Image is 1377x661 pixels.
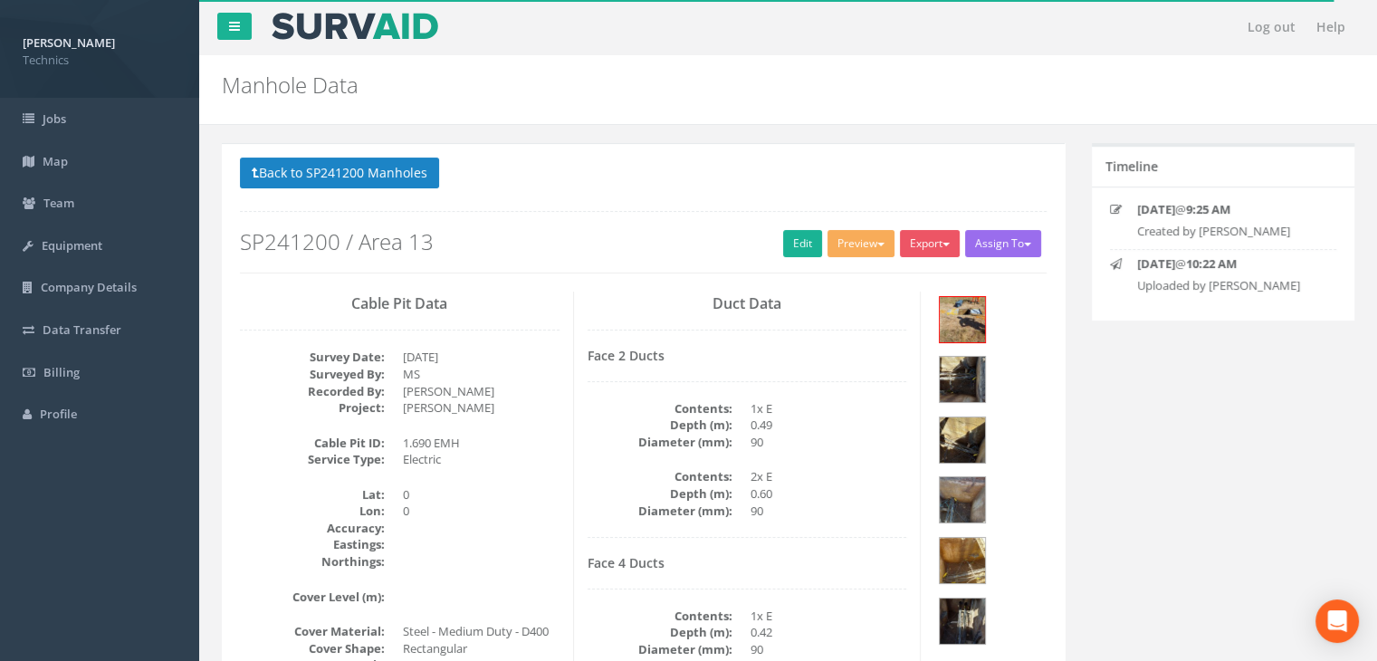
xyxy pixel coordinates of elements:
img: 9eeb7a0a-a135-b3a3-542c-629e120274bf_028e021c-f538-f7e7-0cba-200f2cc5ef44_thumb.jpg [940,599,985,644]
dt: Cover Shape: [240,640,385,657]
span: Data Transfer [43,321,121,338]
span: Jobs [43,110,66,127]
dt: Recorded By: [240,383,385,400]
img: 9eeb7a0a-a135-b3a3-542c-629e120274bf_3f38f833-fdd7-7e91-6e25-b16cc5705b74_thumb.jpg [940,417,985,463]
dt: Contents: [588,468,732,485]
span: Technics [23,52,177,69]
h2: SP241200 / Area 13 [240,230,1047,254]
a: Edit [783,230,822,257]
strong: [DATE] [1137,201,1175,217]
strong: 9:25 AM [1186,201,1230,217]
dt: Cover Level (m): [240,589,385,606]
dd: 1.690 EMH [403,435,559,452]
dt: Depth (m): [588,417,732,434]
dt: Diameter (mm): [588,434,732,451]
dd: [DATE] [403,349,559,366]
h4: Face 4 Ducts [588,556,907,570]
dd: 0.60 [751,485,907,503]
dd: 0.42 [751,624,907,641]
dt: Lat: [240,486,385,503]
dt: Project: [240,399,385,417]
h5: Timeline [1105,159,1158,173]
dt: Cable Pit ID: [240,435,385,452]
dt: Depth (m): [588,624,732,641]
dd: 0 [403,486,559,503]
dt: Cover Material: [240,623,385,640]
dd: Electric [403,451,559,468]
dd: 1x E [751,608,907,625]
dt: Depth (m): [588,485,732,503]
dt: Survey Date: [240,349,385,366]
dd: Steel - Medium Duty - D400 [403,623,559,640]
dd: 1x E [751,400,907,417]
h2: Manhole Data [222,73,1162,97]
p: @ [1137,255,1322,273]
button: Preview [827,230,894,257]
button: Back to SP241200 Manholes [240,158,439,188]
dt: Contents: [588,608,732,625]
div: Open Intercom Messenger [1315,599,1359,643]
dd: 90 [751,434,907,451]
span: Company Details [41,279,137,295]
dt: Diameter (mm): [588,503,732,520]
p: @ [1137,201,1322,218]
dt: Northings: [240,553,385,570]
dt: Diameter (mm): [588,641,732,658]
span: Map [43,153,68,169]
dd: 90 [751,503,907,520]
dd: 2x E [751,468,907,485]
dd: 90 [751,641,907,658]
dt: Accuracy: [240,520,385,537]
span: Equipment [42,237,102,254]
strong: 10:22 AM [1186,255,1237,272]
dt: Service Type: [240,451,385,468]
p: Uploaded by [PERSON_NAME] [1137,277,1322,294]
span: Team [43,195,74,211]
dd: 0 [403,503,559,520]
dt: Contents: [588,400,732,417]
h3: Cable Pit Data [240,296,559,312]
a: [PERSON_NAME] Technics [23,30,177,68]
strong: [PERSON_NAME] [23,34,115,51]
img: 9eeb7a0a-a135-b3a3-542c-629e120274bf_53bcb0d3-83e8-a7cb-eafc-2d30e0a2e95b_thumb.jpg [940,538,985,583]
button: Assign To [965,230,1041,257]
dd: 0.49 [751,417,907,434]
button: Export [900,230,960,257]
p: Created by [PERSON_NAME] [1137,223,1322,240]
dd: [PERSON_NAME] [403,399,559,417]
h4: Face 2 Ducts [588,349,907,362]
dt: Lon: [240,503,385,520]
strong: [DATE] [1137,255,1175,272]
dt: Surveyed By: [240,366,385,383]
dd: Rectangular [403,640,559,657]
img: 9eeb7a0a-a135-b3a3-542c-629e120274bf_5e14c932-e4ea-de4a-fdd5-2c06c0a004e1_thumb.jpg [940,477,985,522]
h3: Duct Data [588,296,907,312]
span: Billing [43,364,80,380]
span: Profile [40,406,77,422]
img: 9eeb7a0a-a135-b3a3-542c-629e120274bf_462fce1d-aa73-2d32-5d2d-25805a2f3dc9_thumb.jpg [940,357,985,402]
dt: Eastings: [240,536,385,553]
img: 9eeb7a0a-a135-b3a3-542c-629e120274bf_302282a6-dc14-ccc2-55c1-9ebe482b3195_thumb.jpg [940,297,985,342]
dd: MS [403,366,559,383]
dd: [PERSON_NAME] [403,383,559,400]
